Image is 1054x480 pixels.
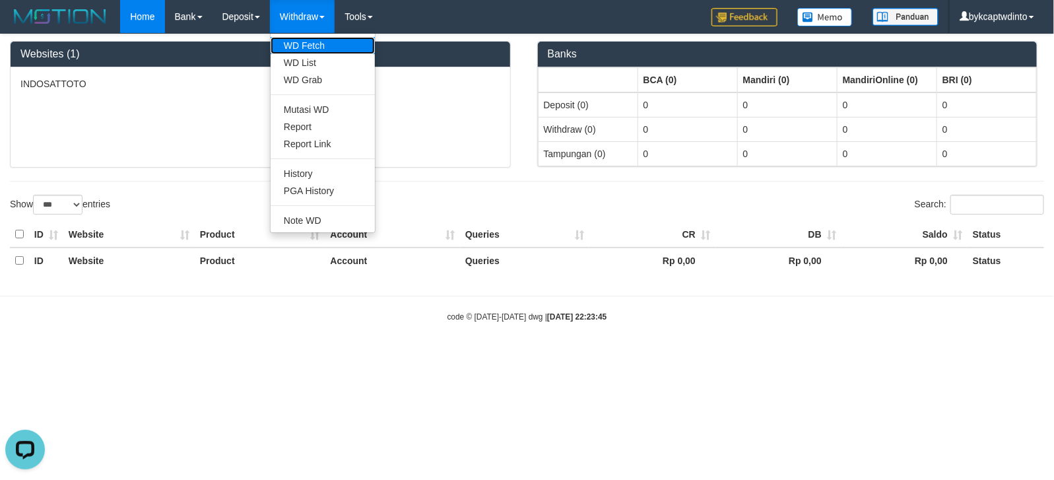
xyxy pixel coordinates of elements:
[873,8,939,26] img: panduan.png
[460,222,589,248] th: Queries
[638,92,737,118] td: 0
[737,141,837,166] td: 0
[715,222,841,248] th: DB
[711,8,777,26] img: Feedback.jpg
[271,71,375,88] a: WD Grab
[460,248,589,273] th: Queries
[968,222,1044,248] th: Status
[837,92,937,118] td: 0
[33,195,82,215] select: Showentries
[547,312,607,322] strong: [DATE] 22:23:45
[20,77,500,90] p: INDOSATTOTO
[447,312,607,322] small: code © [DATE]-[DATE] dwg |
[63,222,195,248] th: Website
[5,5,45,45] button: Open LiveChat chat widget
[638,67,737,92] th: Group: activate to sort column ascending
[538,141,638,166] td: Tampungan (0)
[20,48,500,60] h3: Websites (1)
[63,248,195,273] th: Website
[271,182,375,199] a: PGA History
[837,117,937,141] td: 0
[937,141,1036,166] td: 0
[715,248,841,273] th: Rp 0,00
[538,117,638,141] td: Withdraw (0)
[737,67,837,92] th: Group: activate to sort column ascending
[937,92,1036,118] td: 0
[538,92,638,118] td: Deposit (0)
[737,117,837,141] td: 0
[548,48,1028,60] h3: Banks
[937,117,1036,141] td: 0
[589,248,715,273] th: Rp 0,00
[915,195,1044,215] label: Search:
[271,165,375,182] a: History
[29,222,63,248] th: ID
[950,195,1044,215] input: Search:
[638,141,737,166] td: 0
[325,248,459,273] th: Account
[737,92,837,118] td: 0
[638,117,737,141] td: 0
[937,67,1036,92] th: Group: activate to sort column ascending
[271,212,375,229] a: Note WD
[841,248,968,273] th: Rp 0,00
[797,8,853,26] img: Button%20Memo.svg
[837,141,937,166] td: 0
[589,222,715,248] th: CR
[325,222,459,248] th: Account
[271,54,375,71] a: WD List
[10,195,110,215] label: Show entries
[271,135,375,153] a: Report Link
[841,222,968,248] th: Saldo
[271,101,375,118] a: Mutasi WD
[195,248,325,273] th: Product
[10,7,110,26] img: MOTION_logo.png
[968,248,1044,273] th: Status
[195,222,325,248] th: Product
[538,67,638,92] th: Group: activate to sort column ascending
[837,67,937,92] th: Group: activate to sort column ascending
[29,248,63,273] th: ID
[271,118,375,135] a: Report
[271,37,375,54] a: WD Fetch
